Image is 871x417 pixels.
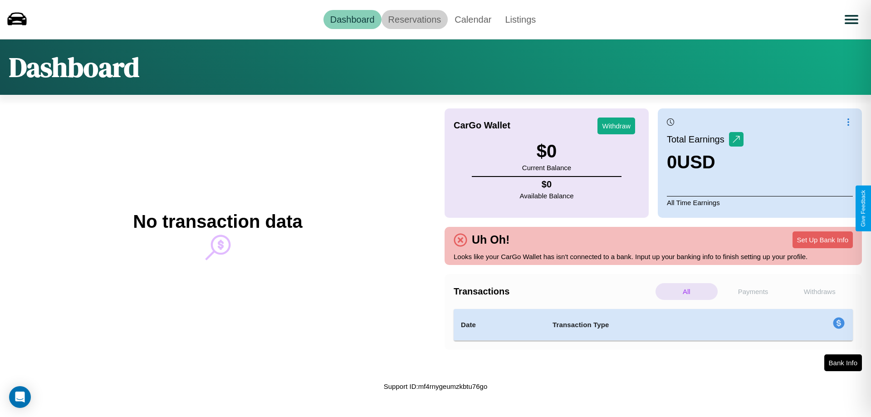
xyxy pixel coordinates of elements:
h4: $ 0 [520,179,574,190]
h4: Transaction Type [553,319,758,330]
p: Total Earnings [667,131,729,147]
p: Looks like your CarGo Wallet has isn't connected to a bank. Input up your banking info to finish ... [454,250,853,263]
h3: 0 USD [667,152,744,172]
button: Open menu [839,7,864,32]
table: simple table [454,309,853,341]
a: Listings [498,10,543,29]
h4: Transactions [454,286,653,297]
h4: Uh Oh! [467,233,514,246]
p: Current Balance [522,162,571,174]
h1: Dashboard [9,49,139,86]
p: Available Balance [520,190,574,202]
a: Calendar [448,10,498,29]
p: All Time Earnings [667,196,853,209]
div: Open Intercom Messenger [9,386,31,408]
p: Withdraws [788,283,851,300]
p: Support ID: mf4rnygeumzkbtu76go [384,380,487,392]
a: Reservations [382,10,448,29]
div: Give Feedback [860,190,866,227]
button: Withdraw [597,118,635,134]
p: All [656,283,718,300]
button: Set Up Bank Info [793,231,853,248]
h3: $ 0 [522,141,571,162]
h4: Date [461,319,538,330]
button: Bank Info [824,354,862,371]
h4: CarGo Wallet [454,120,510,131]
h2: No transaction data [133,211,302,232]
p: Payments [722,283,784,300]
a: Dashboard [323,10,382,29]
